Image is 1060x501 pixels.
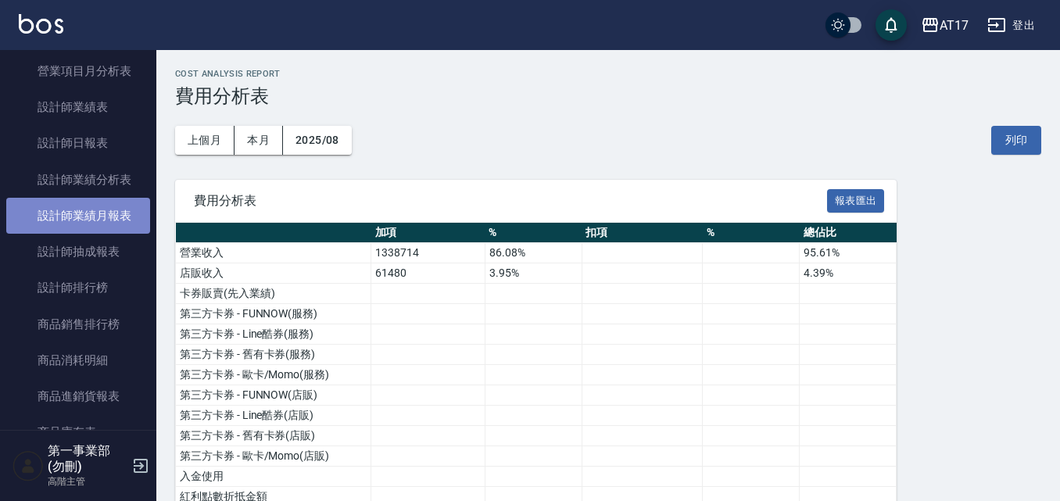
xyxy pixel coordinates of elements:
[915,9,975,41] button: AT17
[800,263,897,284] td: 4.39%
[6,198,150,234] a: 設計師業績月報表
[48,474,127,488] p: 高階主管
[6,53,150,89] a: 營業項目月分析表
[13,450,44,481] img: Person
[6,414,150,450] a: 商品庫存表
[6,89,150,125] a: 設計師業績表
[485,263,582,284] td: 3.95%
[176,365,371,385] td: 第三方卡券 - 歐卡/Momo(服務)
[283,126,352,155] button: 2025/08
[176,426,371,446] td: 第三方卡券 - 舊有卡券(店販)
[176,385,371,406] td: 第三方卡券 - FUNNOW(店販)
[175,126,235,155] button: 上個月
[175,69,1041,79] h2: Cost analysis Report
[176,446,371,467] td: 第三方卡券 - 歐卡/Momo(店販)
[176,345,371,365] td: 第三方卡券 - 舊有卡券(服務)
[703,223,800,243] th: %
[940,16,969,35] div: AT17
[876,9,907,41] button: save
[800,243,897,263] td: 95.61%
[176,243,371,263] td: 營業收入
[6,342,150,378] a: 商品消耗明細
[176,263,371,284] td: 店販收入
[176,467,371,487] td: 入金使用
[800,223,897,243] th: 總佔比
[485,243,582,263] td: 86.08%
[981,11,1041,40] button: 登出
[176,304,371,324] td: 第三方卡券 - FUNNOW(服務)
[485,223,582,243] th: %
[371,243,485,263] td: 1338714
[991,126,1041,155] button: 列印
[6,125,150,161] a: 設計師日報表
[194,193,827,209] span: 費用分析表
[19,14,63,34] img: Logo
[371,223,485,243] th: 加項
[582,223,702,243] th: 扣項
[48,443,127,474] h5: 第一事業部 (勿刪)
[176,284,371,304] td: 卡券販賣(先入業績)
[235,126,283,155] button: 本月
[827,189,885,213] button: 報表匯出
[6,378,150,414] a: 商品進銷貨報表
[6,270,150,306] a: 設計師排行榜
[176,324,371,345] td: 第三方卡券 - Line酷券(服務)
[6,306,150,342] a: 商品銷售排行榜
[6,234,150,270] a: 設計師抽成報表
[371,263,485,284] td: 61480
[176,406,371,426] td: 第三方卡券 - Line酷券(店販)
[6,162,150,198] a: 設計師業績分析表
[175,85,1041,107] h3: 費用分析表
